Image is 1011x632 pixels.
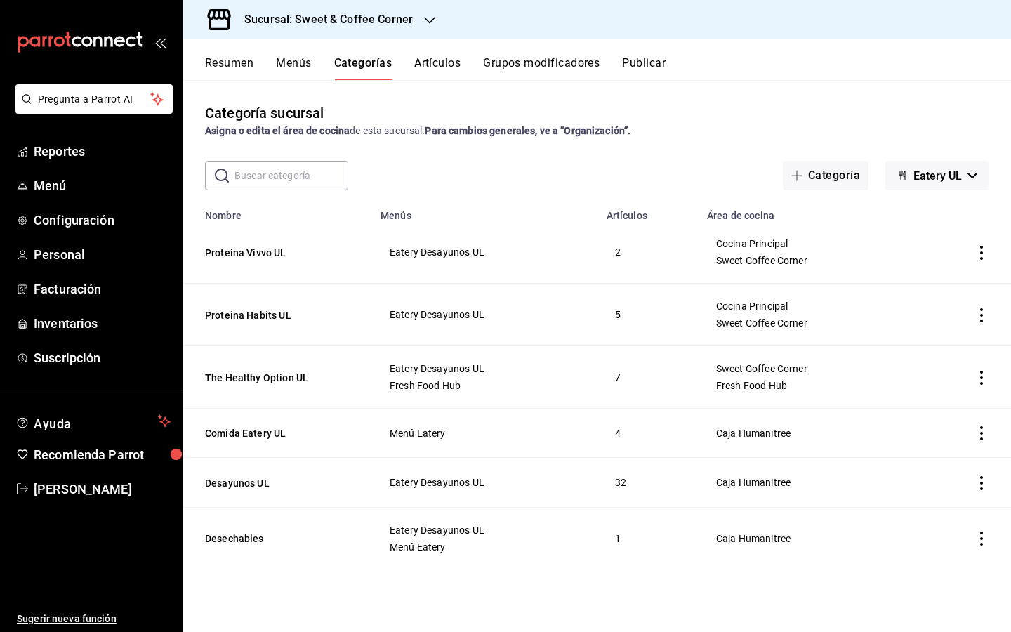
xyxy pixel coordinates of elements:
span: Sweet Coffee Corner [716,256,901,265]
span: Eatery Desayunos UL [390,310,581,320]
span: Menú Eatery [390,542,581,552]
div: navigation tabs [205,56,1011,80]
button: open_drawer_menu [154,37,166,48]
button: Eatery UL [885,161,989,190]
span: Configuración [34,211,171,230]
span: Facturación [34,279,171,298]
td: 1 [598,507,699,570]
span: Eatery Desayunos UL [390,364,581,374]
button: Publicar [622,56,666,80]
button: Desechables [205,532,345,546]
button: actions [974,532,989,546]
span: Eatery Desayunos UL [390,478,581,487]
span: Menú Eatery [390,428,581,438]
span: Cocina Principal [716,239,901,249]
span: Cocina Principal [716,301,901,311]
span: Fresh Food Hub [390,381,581,390]
th: Artículos [598,202,699,221]
h3: Sucursal: Sweet & Coffee Corner [233,11,413,28]
td: 2 [598,221,699,284]
td: 7 [598,346,699,409]
strong: Para cambios generales, ve a “Organización”. [425,125,630,136]
th: Nombre [183,202,372,221]
button: The Healthy Option UL [205,371,345,385]
span: Sugerir nueva función [17,612,171,626]
div: Categoría sucursal [205,103,324,124]
table: categoriesTable [183,202,1011,570]
span: Caja Humanitree [716,534,901,544]
a: Pregunta a Parrot AI [10,102,173,117]
th: Área de cocina [699,202,918,221]
td: 4 [598,409,699,458]
button: actions [974,426,989,440]
strong: Asigna o edita el área de cocina [205,125,350,136]
span: Inventarios [34,314,171,333]
span: Ayuda [34,413,152,430]
button: Menús [276,56,311,80]
th: Menús [372,202,598,221]
span: Recomienda Parrot [34,445,171,464]
span: Sweet Coffee Corner [716,364,901,374]
span: Caja Humanitree [716,428,901,438]
span: Eatery Desayunos UL [390,525,581,535]
span: Pregunta a Parrot AI [38,92,151,107]
button: Resumen [205,56,253,80]
button: actions [974,371,989,385]
div: de esta sucursal. [205,124,989,138]
span: Reportes [34,142,171,161]
button: actions [974,246,989,260]
span: [PERSON_NAME] [34,480,171,499]
button: Grupos modificadores [483,56,600,80]
span: Caja Humanitree [716,478,901,487]
span: Sweet Coffee Corner [716,318,901,328]
button: Desayunos UL [205,476,345,490]
span: Fresh Food Hub [716,381,901,390]
td: 32 [598,458,699,507]
span: Eatery Desayunos UL [390,247,581,257]
span: Suscripción [34,348,171,367]
button: actions [974,476,989,490]
button: actions [974,308,989,322]
button: Proteina Vivvo UL [205,246,345,260]
span: Menú [34,176,171,195]
button: Categorías [334,56,392,80]
button: Proteina Habits UL [205,308,345,322]
span: Personal [34,245,171,264]
span: Eatery UL [913,169,962,183]
td: 5 [598,284,699,346]
button: Categoría [783,161,868,190]
button: Artículos [414,56,461,80]
input: Buscar categoría [234,162,348,190]
button: Pregunta a Parrot AI [15,84,173,114]
button: Comida Eatery UL [205,426,345,440]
